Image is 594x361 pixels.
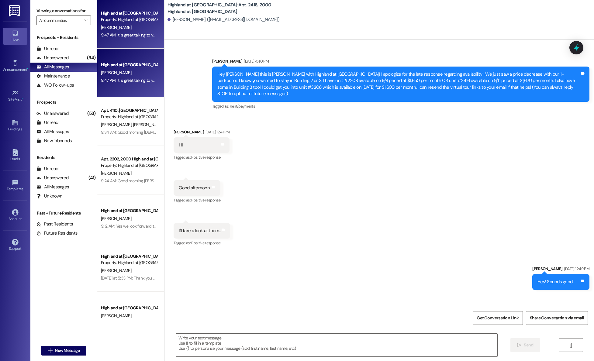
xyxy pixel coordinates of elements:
[242,58,269,64] div: [DATE] 4:40 PM
[3,177,27,194] a: Templates •
[36,82,74,88] div: WO Follow-ups
[179,142,183,148] div: Hi
[174,153,230,162] div: Tagged as:
[101,107,157,114] div: Apt. 4110, [GEOGRAPHIC_DATA] at [GEOGRAPHIC_DATA]
[101,156,157,162] div: Apt. 2202, 2000 Highland at [GEOGRAPHIC_DATA]
[36,138,72,144] div: New Inbounds
[563,266,589,272] div: [DATE] 12:49 PM
[101,305,157,311] div: Highland at [GEOGRAPHIC_DATA]
[133,122,164,127] span: [PERSON_NAME]
[3,88,27,104] a: Site Visit •
[39,15,81,25] input: All communities
[101,170,131,176] span: [PERSON_NAME]
[55,347,80,354] span: New Message
[36,193,62,199] div: Unknown
[179,185,210,191] div: Good afternoon
[204,129,230,135] div: [DATE] 12:41 PM
[3,147,27,164] a: Leads
[174,129,230,137] div: [PERSON_NAME]
[101,313,131,318] span: [PERSON_NAME]
[174,239,230,247] div: Tagged as:
[85,53,97,63] div: (94)
[167,16,279,23] div: [PERSON_NAME]. ([EMAIL_ADDRESS][DOMAIN_NAME])
[191,240,220,246] span: Positive response
[101,162,157,169] div: Property: Highland at [GEOGRAPHIC_DATA]
[101,253,157,260] div: Highland at [GEOGRAPHIC_DATA]
[101,122,133,127] span: [PERSON_NAME]
[101,223,176,229] div: 9:12 AM: Yes we look forward to seeing you
[217,71,580,97] div: Hey [PERSON_NAME] this is [PERSON_NAME] with Highland at [GEOGRAPHIC_DATA]! I apologize for the l...
[36,110,69,117] div: Unanswered
[27,67,28,71] span: •
[36,46,58,52] div: Unread
[3,237,27,253] a: Support
[101,10,157,16] div: Highland at [GEOGRAPHIC_DATA]
[477,315,519,321] span: Get Conversation Link
[101,275,162,281] div: [DATE] at 5:33 PM: Thank you both!
[101,25,131,30] span: [PERSON_NAME]
[36,166,58,172] div: Unread
[568,343,573,348] i: 
[101,208,157,214] div: Highland at [GEOGRAPHIC_DATA]
[87,173,97,183] div: (41)
[36,119,58,126] div: Unread
[36,64,69,70] div: All Messages
[36,221,73,227] div: Past Residents
[101,178,516,184] div: 9:24 AM: Good morning [PERSON_NAME]! During our fire inspection walks, [PERSON_NAME] did not see ...
[191,198,220,203] span: Positive response
[41,346,86,356] button: New Message
[212,102,589,111] div: Tagged as:
[22,96,23,101] span: •
[212,58,589,67] div: [PERSON_NAME]
[101,77,584,83] div: 9:47 AM: It is great talking to you, too! We have a staff member named [PERSON_NAME] that is our ...
[101,62,157,68] div: Highland at [GEOGRAPHIC_DATA]
[510,338,540,352] button: Send
[526,311,588,325] button: Share Conversation via email
[174,196,220,205] div: Tagged as:
[101,268,131,273] span: [PERSON_NAME]
[537,279,573,285] div: Hey! Sounds good!
[532,266,589,274] div: [PERSON_NAME]
[36,73,70,79] div: Maintenance
[36,129,69,135] div: All Messages
[9,5,21,16] img: ResiDesk Logo
[524,342,533,348] span: Send
[101,32,584,38] div: 9:47 AM: It is great talking to you, too! We have a staff member named [PERSON_NAME] that is our ...
[36,175,69,181] div: Unanswered
[48,348,52,353] i: 
[3,118,27,134] a: Buildings
[23,186,24,190] span: •
[36,184,69,190] div: All Messages
[3,28,27,44] a: Inbox
[3,207,27,224] a: Account
[30,34,97,41] div: Prospects + Residents
[101,70,131,75] span: [PERSON_NAME]
[230,104,255,109] span: Rent/payments
[473,311,523,325] button: Get Conversation Link
[179,228,220,234] div: I'll take a look at them..
[191,155,220,160] span: Positive response
[86,109,97,118] div: (53)
[30,99,97,105] div: Prospects
[36,230,78,236] div: Future Residents
[517,343,521,348] i: 
[101,260,157,266] div: Property: Highland at [GEOGRAPHIC_DATA]
[101,114,157,120] div: Property: Highland at [GEOGRAPHIC_DATA]
[36,6,91,15] label: Viewing conversations for
[36,55,69,61] div: Unanswered
[30,210,97,216] div: Past + Future Residents
[530,315,584,321] span: Share Conversation via email
[101,216,131,221] span: [PERSON_NAME]
[85,18,88,23] i: 
[101,16,157,23] div: Property: Highland at [GEOGRAPHIC_DATA]
[30,154,97,161] div: Residents
[167,2,289,15] b: Highland at [GEOGRAPHIC_DATA]: Apt. 2416, 2000 Highland at [GEOGRAPHIC_DATA]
